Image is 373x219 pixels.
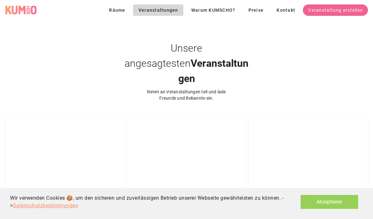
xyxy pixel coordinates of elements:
[301,195,358,209] button: Akzeptieren
[303,4,368,16] a: Veranstaltung erstellen
[5,5,37,15] div: KUMSCHO Logo
[138,8,178,13] span: Veranstaltungen
[308,8,363,13] span: Veranstaltung erstellen
[243,4,269,16] a: Preise
[104,4,131,16] button: Räume
[191,8,235,13] span: Warum KUMSCHO?
[133,4,183,16] a: Veranstaltungen
[104,7,133,13] a: Räume
[10,194,296,210] div: Wir verwenden Cookies 🍪, um den sicheren und zuverlässigen Betrieb unserer Webseite gewährleisten...
[276,8,295,13] span: Kontakt
[248,8,264,13] span: Preise
[186,4,241,16] a: Warum KUMSCHO?
[5,5,39,15] a: KUMSCHO Logo
[271,4,300,16] a: Kontakt
[123,41,250,86] h1: Veranstaltungen
[13,203,78,209] a: Datenschutzbestimmungen
[139,89,234,101] div: Nimm an Veranstaltungen teil und lade Freunde und Bekannte ein.
[109,8,125,13] span: Räume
